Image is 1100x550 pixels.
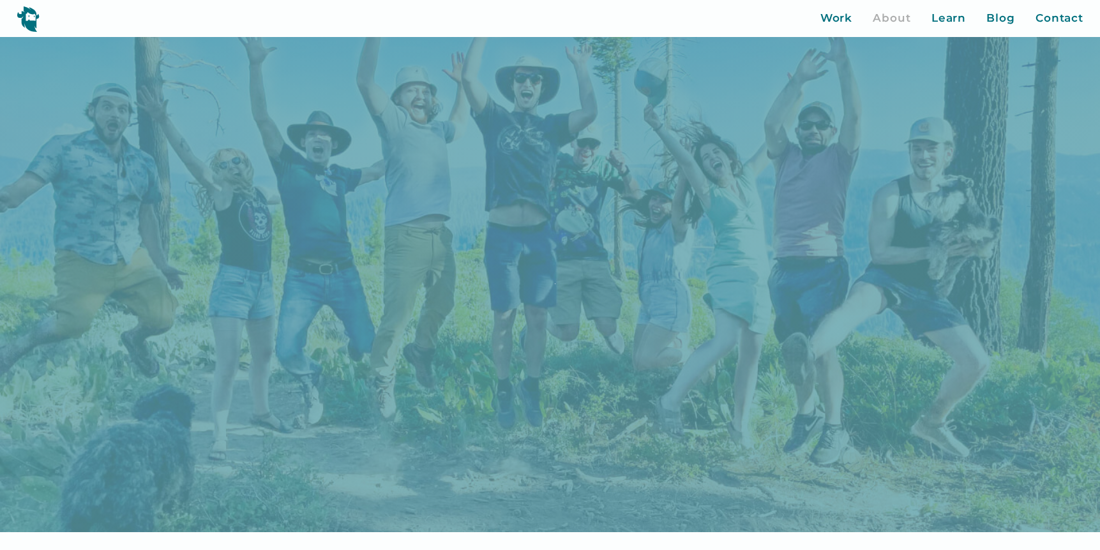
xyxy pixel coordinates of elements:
[1036,10,1083,27] a: Contact
[820,10,853,27] a: Work
[873,10,911,27] a: About
[17,6,40,32] img: yeti logo icon
[986,10,1015,27] a: Blog
[931,10,967,27] a: Learn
